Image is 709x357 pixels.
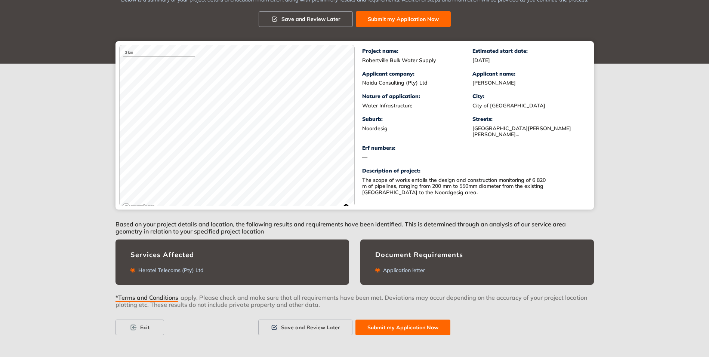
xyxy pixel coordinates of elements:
[472,48,583,54] div: Estimated start date:
[140,323,149,332] span: Exit
[258,320,352,335] button: Save and Review Later
[115,294,181,299] button: *Terms and Conditions
[368,15,439,23] span: Submit my Application Now
[472,103,583,109] div: City of [GEOGRAPHIC_DATA]
[281,323,340,332] span: Save and Review Later
[472,116,583,122] div: Streets:
[362,103,472,109] div: Water Infrastructure
[115,320,164,335] button: Exit
[472,57,583,64] div: [DATE]
[472,71,583,77] div: Applicant name:
[259,11,353,27] button: Save and Review Later
[115,294,594,320] div: apply. Please check and make sure that all requirements have been met. Deviations may occur depen...
[472,125,571,138] span: [GEOGRAPHIC_DATA][PERSON_NAME][PERSON_NAME]
[362,154,472,161] div: —
[367,323,438,332] span: Submit my Application Now
[362,80,472,86] div: Naidu Consulting (Pty) Ltd
[380,267,425,274] div: Application letter
[362,116,472,122] div: Suburb:
[362,71,472,77] div: Applicant company:
[356,11,451,27] button: Submit my Application Now
[281,15,340,23] span: Save and Review Later
[362,57,472,64] div: Robertville Bulk Water Supply
[472,80,583,86] div: [PERSON_NAME]
[362,177,549,196] div: The scope of works entails the design and construction monitoring of 6 820 m of pipelines, rangin...
[135,267,204,274] div: Herotel Telecoms (Pty) Ltd
[122,203,155,211] a: Mapbox logo
[115,210,594,239] div: Based on your project details and location, the following results and requirements have been iden...
[362,48,472,54] div: Project name:
[115,294,178,302] span: *Terms and Conditions
[362,168,583,174] div: Description of project:
[123,49,195,57] div: 3 km
[375,251,579,259] div: Document Requirements
[362,145,472,151] div: Erf numbers:
[344,203,348,211] span: Toggle attribution
[362,125,472,132] div: Noordesig
[472,125,583,138] div: Main Reef Rd., Soweto Highway, Station Rd., The Vines Place, Ballenden St., Railway St., Florence...
[516,131,519,138] span: ...
[120,45,354,214] canvas: Map
[472,93,583,100] div: City:
[355,320,450,335] button: Submit my Application Now
[130,251,334,259] div: Services Affected
[362,93,472,100] div: Nature of application:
